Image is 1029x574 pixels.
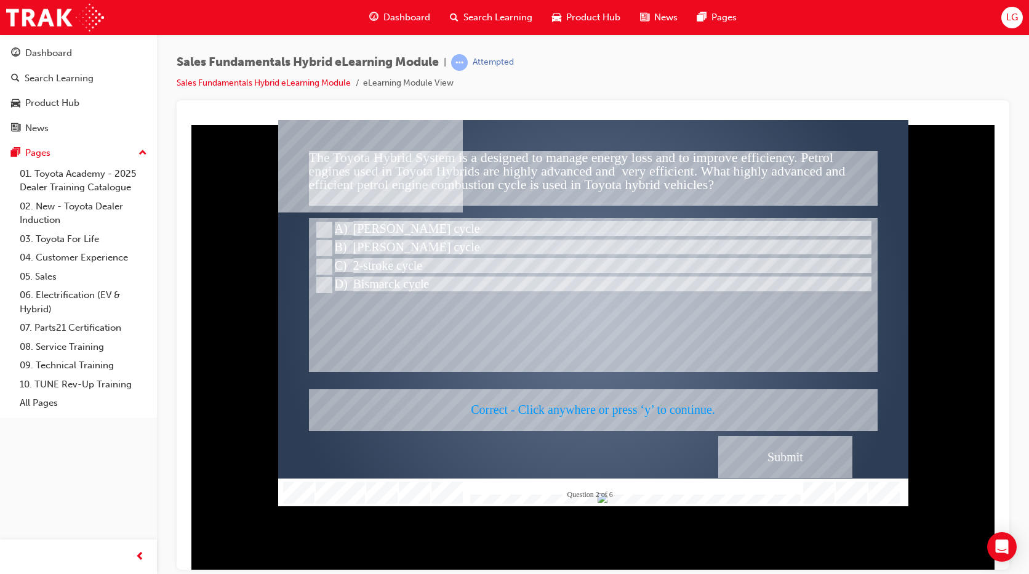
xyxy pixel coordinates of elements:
a: 08. Service Training [15,338,152,357]
a: 05. Sales [15,267,152,286]
a: 04. Customer Experience [15,248,152,267]
a: Sales Fundamentals Hybrid eLearning Module [177,78,351,88]
span: News [654,10,678,25]
a: 07. Parts21 Certification [15,318,152,338]
span: car-icon [552,10,561,25]
a: All Pages [15,394,152,413]
div: Open Intercom Messenger [987,532,1017,562]
span: search-icon [11,73,20,84]
span: car-icon [11,98,20,109]
li: eLearning Module View [363,76,454,91]
button: Pages [5,142,152,164]
span: news-icon [640,10,649,25]
img: Trak [6,4,104,31]
a: search-iconSearch Learning [440,5,542,30]
a: Search Learning [5,67,152,90]
span: Product Hub [566,10,620,25]
a: car-iconProduct Hub [542,5,630,30]
div: Attempted [473,57,514,68]
button: LG [1001,7,1023,28]
a: pages-iconPages [687,5,747,30]
a: 10. TUNE Rev-Up Training [15,375,152,394]
span: pages-icon [697,10,707,25]
div: Search Learning [25,71,94,86]
span: Sales Fundamentals Hybrid eLearning Module [177,55,439,70]
a: 01. Toyota Academy - 2025 Dealer Training Catalogue [15,164,152,197]
span: LG [1006,10,1018,25]
div: Product Hub [25,96,79,110]
a: 06. Electrification (EV & Hybrid) [15,286,152,318]
span: news-icon [11,123,20,134]
a: guage-iconDashboard [359,5,440,30]
a: Product Hub [5,92,152,115]
span: pages-icon [11,148,20,159]
span: guage-icon [11,48,20,59]
span: | [444,55,446,70]
button: DashboardSearch LearningProduct HubNews [5,39,152,142]
span: prev-icon [135,549,145,565]
a: Dashboard [5,42,152,65]
span: guage-icon [369,10,378,25]
span: learningRecordVerb_ATTEMPT-icon [451,54,468,71]
span: Search Learning [463,10,532,25]
span: Pages [711,10,737,25]
a: news-iconNews [630,5,687,30]
a: 03. Toyota For Life [15,230,152,249]
span: up-icon [138,145,147,161]
a: News [5,117,152,140]
span: Dashboard [383,10,430,25]
a: 09. Technical Training [15,356,152,375]
div: Dashboard [25,46,72,60]
a: 02. New - Toyota Dealer Induction [15,197,152,230]
span: search-icon [450,10,458,25]
div: News [25,121,49,135]
div: Pages [25,146,50,160]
